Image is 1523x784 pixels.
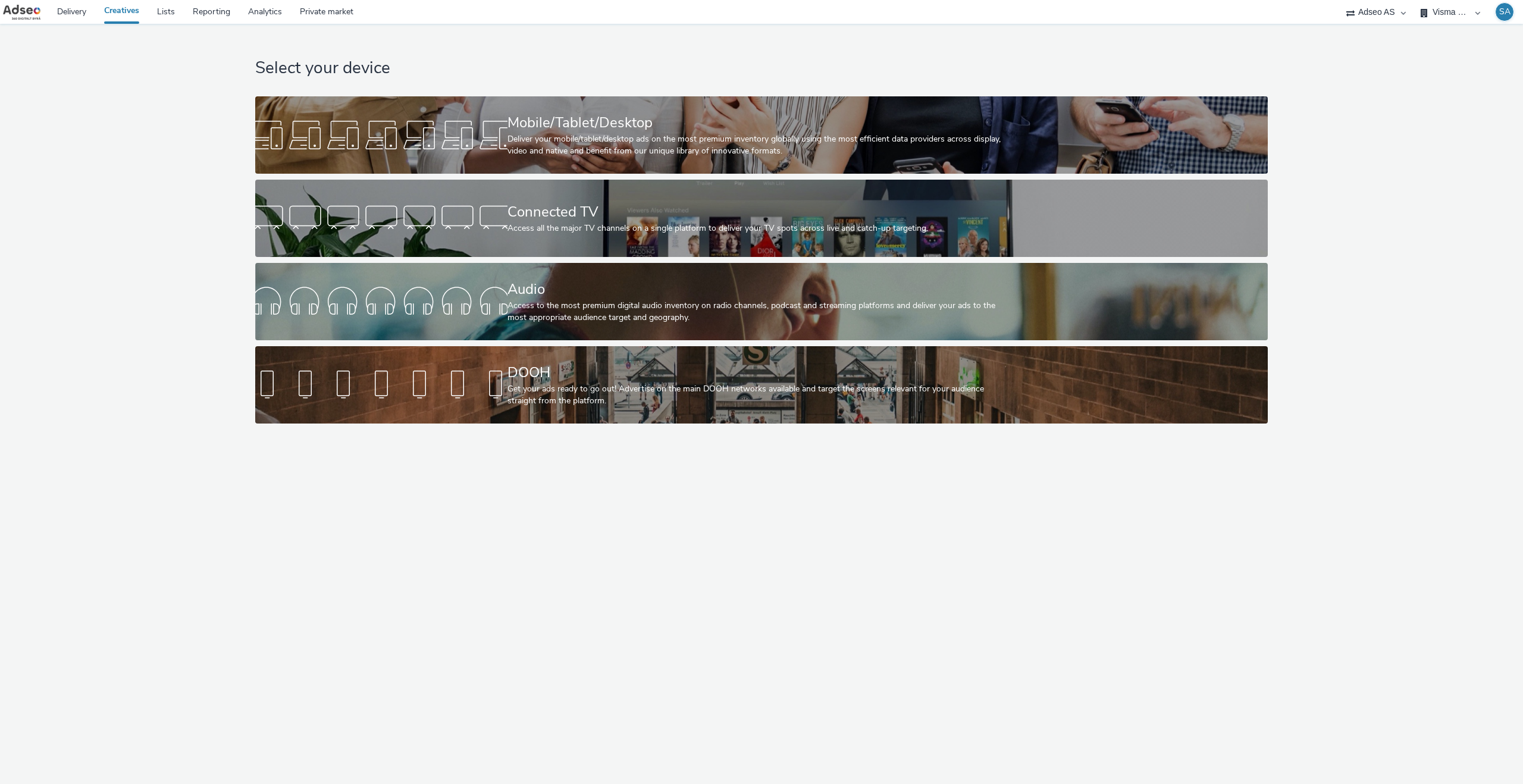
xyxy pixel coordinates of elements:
[255,180,1268,257] a: Connected TVAccess all the major TV channels on a single platform to deliver your TV spots across...
[507,112,1011,133] div: Mobile/Tablet/Desktop
[507,383,1011,407] div: Get your ads ready to go out! Advertise on the main DOOH networks available and target the screen...
[255,346,1268,424] a: DOOHGet your ads ready to go out! Advertise on the main DOOH networks available and target the sc...
[507,202,1011,222] div: Connected TV
[255,263,1268,340] a: AudioAccess to the most premium digital audio inventory on radio channels, podcast and streaming ...
[255,96,1268,174] a: Mobile/Tablet/DesktopDeliver your mobile/tablet/desktop ads on the most premium inventory globall...
[507,133,1011,158] div: Deliver your mobile/tablet/desktop ads on the most premium inventory globally using the most effi...
[1499,3,1511,21] div: SA
[3,5,40,20] img: undefined Logo
[255,57,1268,80] h1: Select your device
[507,279,1011,300] div: Audio
[507,362,1011,383] div: DOOH
[507,300,1011,324] div: Access to the most premium digital audio inventory on radio channels, podcast and streaming platf...
[507,222,1011,234] div: Access all the major TV channels on a single platform to deliver your TV spots across live and ca...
